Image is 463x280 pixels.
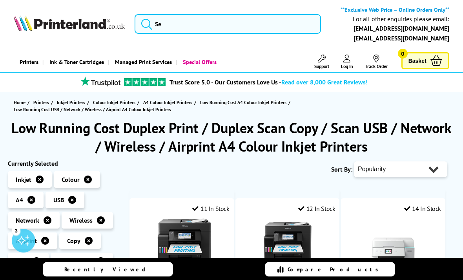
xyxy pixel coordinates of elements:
span: A4 [16,196,23,204]
a: Special Offers [176,52,221,72]
a: Recently Viewed [43,262,173,276]
div: For all other enquiries please email: [353,15,449,23]
a: Ink & Toner Cartridges [42,52,108,72]
img: trustpilot rating [77,77,124,86]
span: Ink & Toner Cartridges [49,52,104,72]
a: Track Order [365,55,388,69]
span: 0 [398,49,408,59]
span: USB [53,196,64,204]
span: Duplex Print [58,257,93,265]
img: trustpilot rating [124,78,166,86]
span: Sort By: [331,165,352,173]
img: Printerland Logo [14,15,125,31]
span: Printers [33,98,49,106]
input: Se [135,14,321,34]
span: Log In [341,63,353,69]
span: A4 Colour Inkjet Printers [143,98,192,106]
div: 3 [12,226,20,235]
span: Copy [67,237,80,245]
a: Support [314,55,329,69]
div: 14 In Stock [404,205,441,212]
span: Colour [62,176,80,183]
span: Wireless [69,216,93,224]
a: Inkjet Printers [57,98,87,106]
img: Epson EcoTank ET-4956 [364,218,423,277]
h1: Low Running Cost Duplex Print / Duplex Scan Copy / Scan USB / Network / Wireless / Airprint A4 Co... [8,119,455,156]
span: Basket [408,55,427,66]
a: Managed Print Services [108,52,176,72]
div: Currently Selected [8,159,122,167]
a: [EMAIL_ADDRESS][DOMAIN_NAME] [354,34,449,42]
span: Colour Inkjet Printers [93,98,135,106]
a: Printers [33,98,51,106]
span: Recently Viewed [64,266,153,273]
a: Printers [14,52,42,72]
a: Low Running Cost A4 Colour Inkjet Printers [200,98,288,106]
a: A4 Colour Inkjet Printers [143,98,194,106]
img: Epson EcoTank ET-5855 [258,218,317,277]
span: Scan [16,257,28,265]
span: Inkjet Printers [57,98,85,106]
span: Compare Products [288,266,383,273]
a: Home [14,98,27,106]
a: Trust Score 5.0 - Our Customers Love Us -Read over 8,000 Great Reviews! [170,78,368,86]
a: Printerland Logo [14,15,125,33]
b: **Exclusive Web Price – Online Orders Only** [341,6,449,13]
a: Compare Products [265,262,395,276]
img: Epson EcoTank ET-5805 [152,218,211,277]
span: Inkjet [16,176,31,183]
a: [EMAIL_ADDRESS][DOMAIN_NAME] [354,24,449,32]
span: Low Running Cost A4 Colour Inkjet Printers [200,98,286,106]
span: Network [16,216,39,224]
div: 11 In Stock [192,205,229,212]
span: Read over 8,000 Great Reviews! [281,78,368,86]
span: Low Running Cost USB / Network / Wireless / Airprint A4 Colour Inkjet Printers [14,106,171,112]
a: Colour Inkjet Printers [93,98,137,106]
a: Basket 0 [401,52,449,69]
a: Log In [341,55,353,69]
div: 12 In Stock [298,205,335,212]
span: Support [314,63,329,69]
